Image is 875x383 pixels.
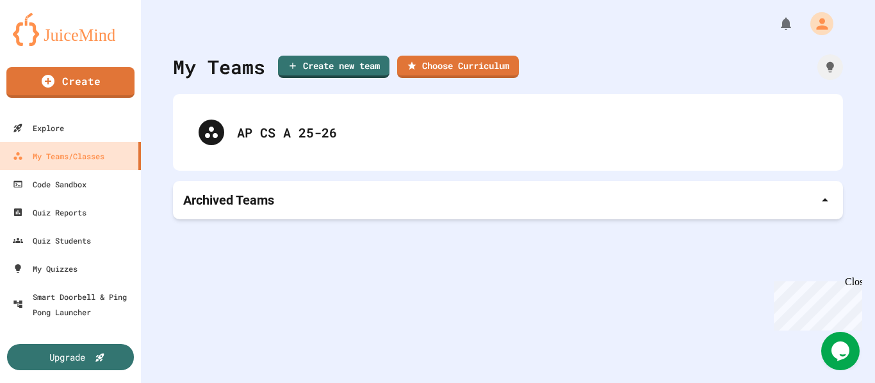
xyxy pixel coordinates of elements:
[173,52,265,81] div: My Teams
[13,233,91,248] div: Quiz Students
[278,56,389,78] a: Create new team
[13,120,64,136] div: Explore
[13,176,86,192] div: Code Sandbox
[797,9,837,38] div: My Account
[817,54,843,80] div: How it works
[13,148,104,164] div: My Teams/Classes
[13,261,78,276] div: My Quizzes
[183,191,274,209] p: Archived Teams
[13,13,128,46] img: logo-orange.svg
[186,107,830,158] div: AP CS A 25-26
[397,56,519,78] a: Choose Curriculum
[237,123,817,142] div: AP CS A 25-26
[755,13,797,35] div: My Notifications
[769,276,862,331] iframe: chat widget
[13,205,86,220] div: Quiz Reports
[5,5,88,81] div: Chat with us now!Close
[6,67,135,98] a: Create
[49,350,85,364] div: Upgrade
[13,289,136,320] div: Smart Doorbell & Ping Pong Launcher
[821,332,862,370] iframe: chat widget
